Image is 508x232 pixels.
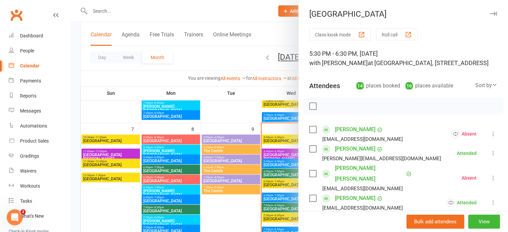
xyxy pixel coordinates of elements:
[20,153,39,159] div: Gradings
[322,204,403,212] div: [EMAIL_ADDRESS][DOMAIN_NAME]
[20,213,44,219] div: What's New
[405,82,413,89] div: 16
[20,168,36,174] div: Waivers
[20,123,47,129] div: Automations
[299,9,508,19] div: [GEOGRAPHIC_DATA]
[356,81,400,90] div: places booked
[9,179,70,194] a: Workouts
[9,149,70,164] a: Gradings
[20,138,49,144] div: Product Sales
[376,28,417,41] button: Roll call
[462,176,477,180] div: Absent
[368,59,489,66] span: at [GEOGRAPHIC_DATA], [STREET_ADDRESS]
[20,198,32,204] div: Tasks
[405,81,453,90] div: places available
[9,43,70,58] a: People
[20,48,34,53] div: People
[8,7,25,23] a: Clubworx
[9,28,70,43] a: Dashboard
[335,144,375,154] a: [PERSON_NAME]
[9,164,70,179] a: Waivers
[9,119,70,134] a: Automations
[20,93,36,98] div: Reports
[335,193,375,204] a: [PERSON_NAME]
[335,124,375,135] a: [PERSON_NAME]
[9,88,70,103] a: Reports
[20,63,39,68] div: Calendar
[309,49,497,68] div: 5:30 PM - 6:30 PM, [DATE]
[9,194,70,209] a: Tasks
[468,215,500,229] button: View
[9,73,70,88] a: Payments
[322,154,441,163] div: [PERSON_NAME][EMAIL_ADDRESS][DOMAIN_NAME]
[20,209,26,215] span: 2
[20,78,41,83] div: Payments
[309,59,368,66] span: with [PERSON_NAME]
[406,215,464,229] button: Bulk add attendees
[20,183,40,189] div: Workouts
[9,134,70,149] a: Product Sales
[20,33,43,38] div: Dashboard
[451,130,477,138] div: Absent
[335,163,404,184] a: [PERSON_NAME] [PERSON_NAME]
[322,135,403,144] div: [EMAIL_ADDRESS][DOMAIN_NAME]
[457,151,477,156] div: Attended
[447,199,477,207] div: Attended
[309,81,340,90] div: Attendees
[9,58,70,73] a: Calendar
[7,209,23,225] iframe: Intercom live chat
[9,209,70,224] a: What's New
[322,184,403,193] div: [EMAIL_ADDRESS][DOMAIN_NAME]
[9,103,70,119] a: Messages
[475,81,497,90] div: Sort by
[356,82,364,89] div: 14
[309,28,371,41] button: Class kiosk mode
[20,108,41,113] div: Messages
